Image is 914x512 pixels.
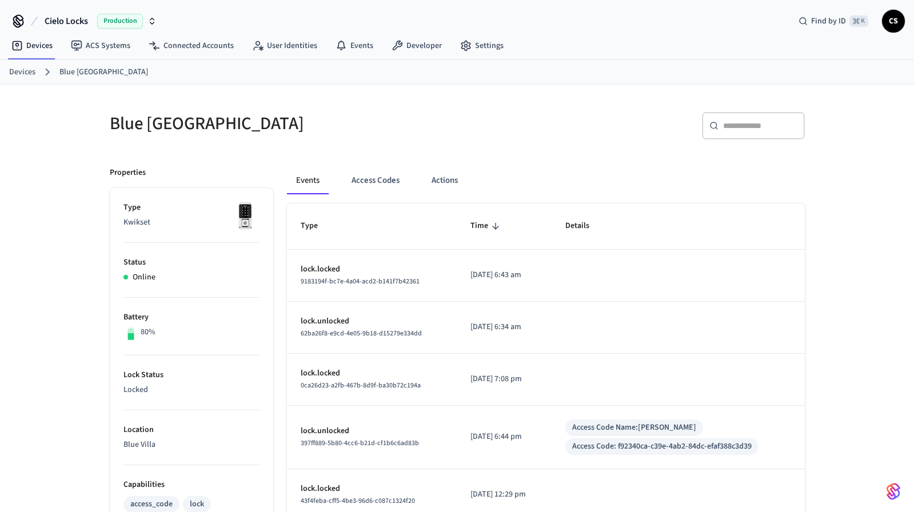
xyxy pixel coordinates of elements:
p: [DATE] 6:43 am [470,269,538,281]
p: lock.unlocked [301,315,444,327]
a: Blue [GEOGRAPHIC_DATA] [59,66,148,78]
span: ⌘ K [849,15,868,27]
span: Time [470,217,503,235]
span: Find by ID [811,15,846,27]
p: Kwikset [123,217,260,229]
a: User Identities [243,35,326,56]
a: Developer [382,35,451,56]
span: Cielo Locks [45,14,88,28]
p: Status [123,257,260,269]
p: Battery [123,311,260,323]
p: lock.locked [301,263,444,275]
a: Devices [2,35,62,56]
div: Access Code Name: [PERSON_NAME] [572,422,696,434]
span: 43f4feba-cff5-4be3-96d6-c087c1324f20 [301,496,415,506]
button: Access Codes [342,167,409,194]
div: lock [190,498,204,510]
span: 62ba26f8-e9cd-4e05-9b18-d15279e334dd [301,329,422,338]
span: 9183194f-bc7e-4a04-acd2-b141f7b42361 [301,277,420,286]
span: Details [565,217,604,235]
img: SeamLogoGradient.69752ec5.svg [887,482,900,501]
p: lock.locked [301,483,444,495]
p: lock.unlocked [301,425,444,437]
span: Production [97,14,143,29]
div: Access Code: f92340ca-c39e-4ab2-84dc-efaf388c3d39 [572,441,752,453]
div: Find by ID⌘ K [789,11,877,31]
p: Blue Villa [123,439,260,451]
span: Type [301,217,333,235]
a: Events [326,35,382,56]
div: ant example [287,167,805,194]
p: [DATE] 6:34 am [470,321,538,333]
h5: Blue [GEOGRAPHIC_DATA] [110,112,450,135]
button: CS [882,10,905,33]
p: Properties [110,167,146,179]
a: Connected Accounts [139,35,243,56]
p: Online [133,271,155,283]
p: Lock Status [123,369,260,381]
a: Devices [9,66,35,78]
button: Actions [422,167,467,194]
span: 0ca26d23-a2fb-467b-8d9f-ba30b72c194a [301,381,421,390]
p: [DATE] 6:44 pm [470,431,538,443]
p: Location [123,424,260,436]
p: Type [123,202,260,214]
p: [DATE] 7:08 pm [470,373,538,385]
p: 80% [141,326,155,338]
p: Locked [123,384,260,396]
span: CS [883,11,904,31]
div: access_code [130,498,173,510]
p: [DATE] 12:29 pm [470,489,538,501]
p: Capabilities [123,479,260,491]
img: Kwikset Halo Touchscreen Wifi Enabled Smart Lock, Polished Chrome, Front [231,202,260,230]
a: Settings [451,35,513,56]
p: lock.locked [301,367,444,379]
button: Events [287,167,329,194]
span: 397ff889-5b80-4cc6-b21d-cf1b6c6ad83b [301,438,419,448]
a: ACS Systems [62,35,139,56]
